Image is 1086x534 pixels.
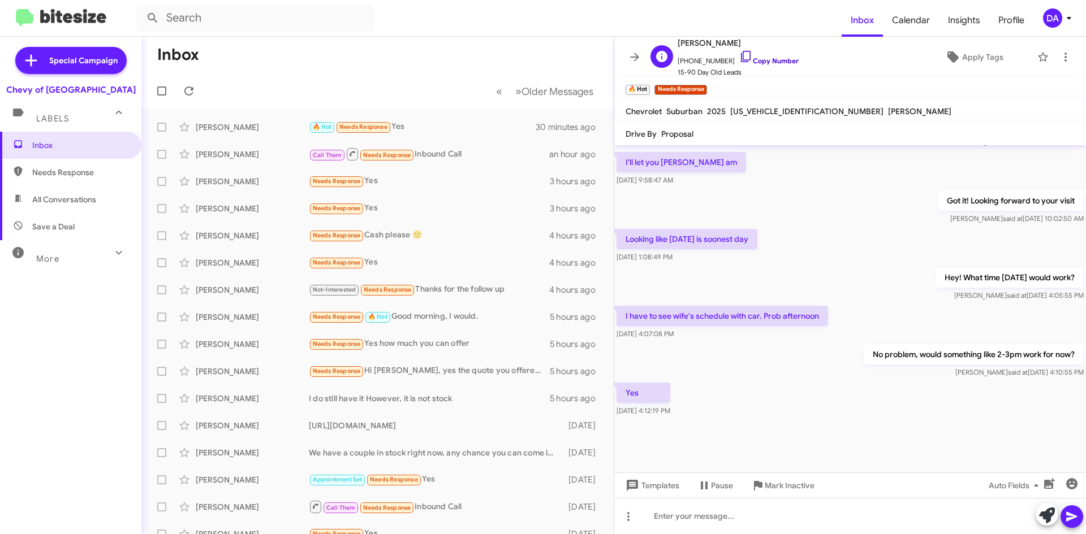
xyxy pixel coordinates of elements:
div: DA [1043,8,1062,28]
p: Hey! What time [DATE] would work? [936,267,1084,288]
span: [PERSON_NAME] [DATE] 4:05:55 PM [954,291,1084,299]
span: Pause [711,475,733,496]
div: Inbound Call [309,500,563,514]
span: Auto Fields [989,475,1043,496]
div: Cash please 🙂 [309,229,549,242]
div: [PERSON_NAME] [196,393,309,404]
button: Next [508,80,600,103]
div: [DATE] [563,447,605,458]
p: No problem, would something like 2-3pm work for now? [864,344,1084,364]
span: « [496,84,502,98]
p: I'll let you [PERSON_NAME] am [617,152,746,172]
span: [US_VEHICLE_IDENTIFICATION_NUMBER] [730,106,884,116]
span: Older Messages [522,85,593,98]
p: Looking like [DATE] is soonest day [617,229,757,249]
div: [URL][DOMAIN_NAME] [309,420,563,431]
span: Templates [623,475,679,496]
span: [DATE] 1:08:49 PM [617,253,673,261]
span: [DATE] 4:07:08 PM [617,329,674,338]
div: [PERSON_NAME] [196,447,309,458]
nav: Page navigation example [490,80,600,103]
div: [PERSON_NAME] [196,149,309,160]
div: Hi [PERSON_NAME], yes the quote you offered was not within my range. If you can offer a fair pric... [309,364,550,377]
div: Chevy of [GEOGRAPHIC_DATA] [6,84,136,95]
div: 4 hours ago [549,284,605,296]
div: [PERSON_NAME] [196,203,309,214]
span: » [515,84,522,98]
div: 3 hours ago [550,203,605,214]
span: Needs Response [313,313,361,320]
div: Yes how much you can offer [309,337,550,350]
div: [PERSON_NAME] [196,474,309,485]
div: [PERSON_NAME] [196,366,309,377]
span: Needs Response [370,476,418,483]
span: 🔥 Hot [368,313,387,320]
div: [PERSON_NAME] [196,257,309,268]
span: Call Them [313,151,342,159]
a: Profile [989,4,1033,37]
span: Proposal [661,129,693,139]
span: Needs Response [339,123,387,131]
span: Labels [36,114,69,124]
button: DA [1033,8,1074,28]
p: Yes [617,383,670,403]
span: Suburban [666,106,703,116]
div: [PERSON_NAME] [196,121,309,133]
span: 🔥 Hot [313,123,332,131]
span: Mark Inactive [765,475,815,496]
button: Apply Tags [916,47,1032,67]
div: I do still have it However, it is not stock [309,393,550,404]
small: 🔥 Hot [626,85,650,95]
div: 4 hours ago [549,257,605,268]
div: Yes [309,256,549,269]
span: Needs Response [363,504,411,511]
div: 5 hours ago [550,311,605,323]
span: said at [1003,214,1023,223]
span: Needs Response [364,286,412,293]
a: Copy Number [739,57,799,65]
h1: Inbox [157,46,199,64]
span: Call Them [326,504,356,511]
span: Needs Response [313,232,361,239]
span: [PERSON_NAME] [678,36,799,50]
span: Chevrolet [626,106,662,116]
span: Apply Tags [962,47,1003,67]
button: Mark Inactive [742,475,824,496]
small: Needs Response [654,85,706,95]
div: [PERSON_NAME] [196,420,309,431]
span: Needs Response [363,151,411,159]
span: Not-Interested [313,286,356,293]
a: Calendar [883,4,939,37]
span: Inbox [32,140,128,151]
span: [DATE] 9:58:47 AM [617,176,673,184]
div: 5 hours ago [550,338,605,350]
button: Pause [688,475,742,496]
span: Special Campaign [49,55,118,66]
span: Appointment Set [313,476,363,483]
div: [PERSON_NAME] [196,311,309,323]
span: 2025 [707,106,726,116]
div: 4 hours ago [549,230,605,241]
span: Drive By [626,129,657,139]
button: Previous [489,80,509,103]
span: Needs Response [313,259,361,266]
a: Insights [939,4,989,37]
a: Inbox [842,4,883,37]
span: said at [1007,291,1027,299]
span: 15-90 Day Old Leads [678,67,799,78]
div: 30 minutes ago [537,121,605,133]
div: Yes [309,175,550,188]
a: Special Campaign [15,47,127,74]
span: [PERSON_NAME] [DATE] 10:02:50 AM [950,214,1084,223]
span: Needs Response [313,367,361,375]
p: Got it! Looking forward to your visit [938,190,1084,211]
div: [PERSON_NAME] [196,176,309,187]
div: [PERSON_NAME] [196,284,309,296]
span: [PHONE_NUMBER] [678,50,799,67]
span: said at [1008,368,1028,376]
div: 5 hours ago [550,393,605,404]
div: Yes [309,120,537,133]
